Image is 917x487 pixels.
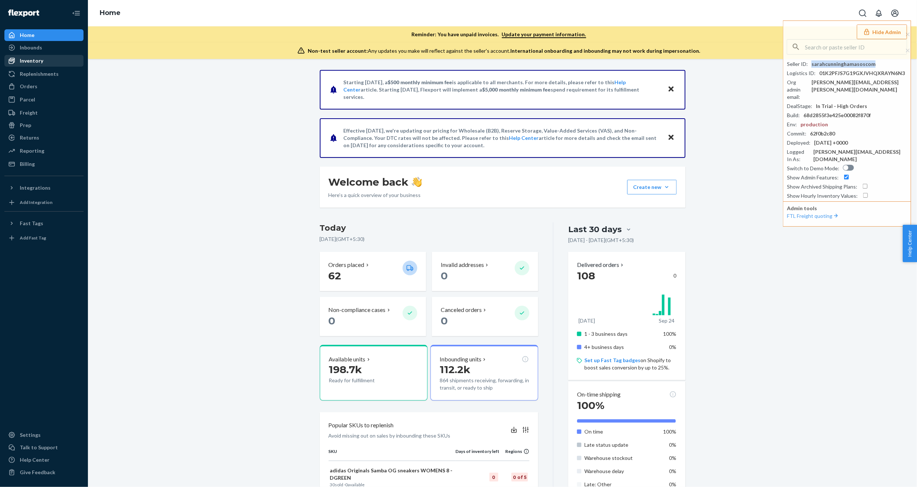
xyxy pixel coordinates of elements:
div: Talk to Support [20,444,58,451]
span: Support [15,5,42,12]
p: On-time shipping [577,390,621,399]
a: Reporting [4,145,84,157]
a: Set up Fast Tag badges [584,357,640,363]
div: Home [20,31,34,39]
a: Help Center [4,454,84,466]
a: Billing [4,158,84,170]
span: 100% [663,331,677,337]
span: 0% [669,344,677,350]
a: FTL Freight quoting [787,213,840,219]
h1: Welcome back [329,175,422,189]
p: [DATE] [578,317,595,324]
p: 1 - 3 business days [584,330,657,338]
div: Logistics ID : [787,70,816,77]
button: Integrations [4,182,84,194]
button: Non-compliance cases 0 [320,297,426,336]
div: 68d2855f3e425e00082f870f [803,112,871,119]
p: on Shopify to boost sales conversion by up to 25%. [584,357,676,371]
button: Help Center [903,225,917,262]
p: Sep 24 [659,317,674,324]
div: Show Admin Features : [787,174,839,181]
div: Parcel [20,96,35,103]
p: 4+ business days [584,343,657,351]
button: Talk to Support [4,442,84,453]
div: production [800,121,828,128]
div: 01K2PFJS7G19GXJVHQXRAYN6N3 [819,70,905,77]
div: Returns [20,134,39,141]
p: adidas Originals Samba OG sneakers WOMENS 8 - DGREEN [330,467,454,482]
a: Inventory [4,55,84,67]
span: $500 monthly minimum fee [388,79,452,85]
div: Show Archived Shipping Plans : [787,183,857,190]
a: Orders [4,81,84,92]
p: Reminder: You have unpaid invoices. [412,31,586,38]
div: Reporting [20,147,44,155]
div: Any updates you make will reflect against the seller's account. [308,47,700,55]
div: 0 [577,269,676,282]
p: Starting [DATE], a is applicable to all merchants. For more details, please refer to this article... [344,79,661,101]
div: [PERSON_NAME][EMAIL_ADDRESS][PERSON_NAME][DOMAIN_NAME] [811,79,907,93]
p: Admin tools [787,205,907,212]
p: [DATE] ( GMT+5:30 ) [320,235,539,243]
button: Create new [627,180,677,194]
div: In Trial - High Orders [816,103,867,110]
div: Build : [787,112,800,119]
div: Prep [20,122,31,129]
p: [DATE] - [DATE] ( GMT+5:30 ) [568,237,634,244]
p: Warehouse stockout [584,454,657,462]
button: Delivered orders [577,261,625,269]
a: Freight [4,107,84,119]
a: Add Integration [4,197,84,208]
button: Fast Tags [4,218,84,229]
p: Here’s a quick overview of your business [329,192,422,199]
span: 112.2k [440,363,470,376]
span: 0% [669,442,677,448]
div: Freight [20,109,38,116]
div: Integrations [20,184,51,192]
div: Commit : [787,130,806,137]
a: Settings [4,429,84,441]
a: Update your payment information. [502,31,586,38]
button: Close Navigation [69,6,84,21]
span: 108 [577,269,595,282]
div: Add Integration [20,199,52,205]
button: Open account menu [888,6,902,21]
a: Replenishments [4,68,84,80]
div: Inbounds [20,44,42,51]
span: 100% [577,399,604,412]
a: Parcel [4,94,84,105]
p: Warehouse delay [584,468,657,475]
div: 62f0b2c80 [810,130,835,137]
div: Replenishments [20,70,59,78]
div: Last 30 days [568,224,622,235]
img: Flexport logo [8,10,39,17]
div: Regions [500,448,530,454]
button: Invalid addresses 0 [432,252,538,291]
span: 198.7k [329,363,362,376]
div: Switch to Demo Mode : [787,165,839,172]
span: 0 [441,269,448,282]
button: Give Feedback [4,466,84,478]
button: Available units198.7kReady for fulfillment [320,345,428,401]
div: 0 [489,473,498,482]
div: Logged In As : [787,148,810,163]
a: Home [4,29,84,41]
p: Canceled orders [441,306,482,314]
p: Avoid missing out on sales by inbounding these SKUs [329,432,451,439]
span: 0% [669,468,677,474]
div: Give Feedback [20,469,55,476]
span: International onboarding and inbounding may not work during impersonation. [510,48,700,54]
input: Search or paste seller ID [805,40,907,54]
div: 0 of 5 [511,473,528,482]
button: Close [666,84,676,95]
div: Inventory [20,57,43,64]
button: Orders placed 62 [320,252,426,291]
div: Add Fast Tag [20,235,46,241]
button: Open notifications [872,6,886,21]
p: Effective [DATE], we're updating our pricing for Wholesale (B2B), Reserve Storage, Value-Added Se... [344,127,661,149]
a: Help Center [509,135,539,141]
p: Late status update [584,441,657,449]
h3: Today [320,222,539,234]
p: On time [584,428,657,435]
